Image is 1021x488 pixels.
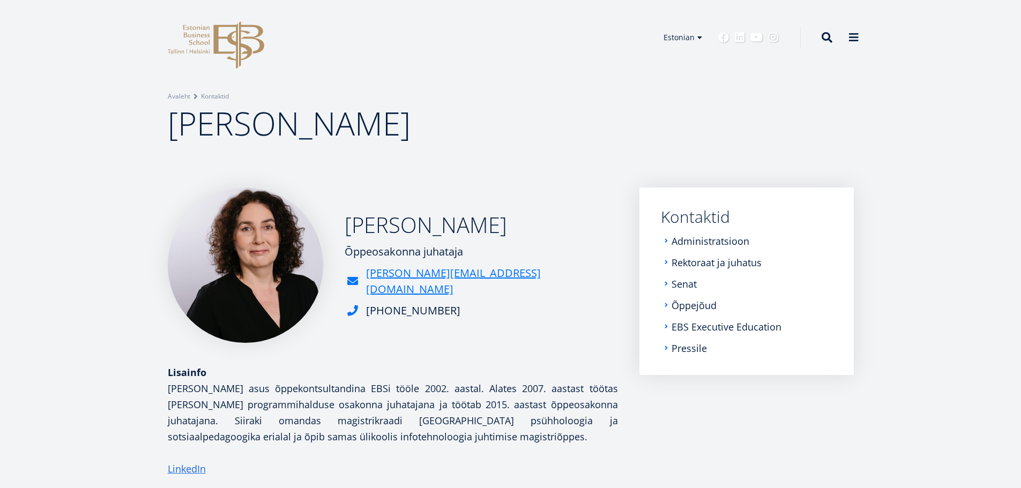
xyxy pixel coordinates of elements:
[672,343,707,354] a: Pressile
[168,380,618,445] p: [PERSON_NAME] asus õppekontsultandina EBSi tööle 2002. aastal. Alates 2007. aastast töötas [PERSO...
[672,321,781,332] a: EBS Executive Education
[366,303,460,319] div: [PHONE_NUMBER]
[168,187,323,343] img: Monika Siiraki
[366,265,618,297] a: [PERSON_NAME][EMAIL_ADDRESS][DOMAIN_NAME]
[661,209,832,225] a: Kontaktid
[168,101,411,145] span: [PERSON_NAME]
[768,32,779,43] a: Instagram
[168,364,618,380] div: Lisainfo
[672,257,762,268] a: Rektoraat ja juhatus
[750,32,763,43] a: Youtube
[168,461,206,477] a: LinkedIn
[672,279,697,289] a: Senat
[201,91,229,102] a: Kontaktid
[345,244,618,260] div: Õppeosakonna juhataja
[345,212,618,238] h2: [PERSON_NAME]
[168,91,190,102] a: Avaleht
[672,236,749,246] a: Administratsioon
[672,300,717,311] a: Õppejõud
[718,32,729,43] a: Facebook
[734,32,745,43] a: Linkedin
